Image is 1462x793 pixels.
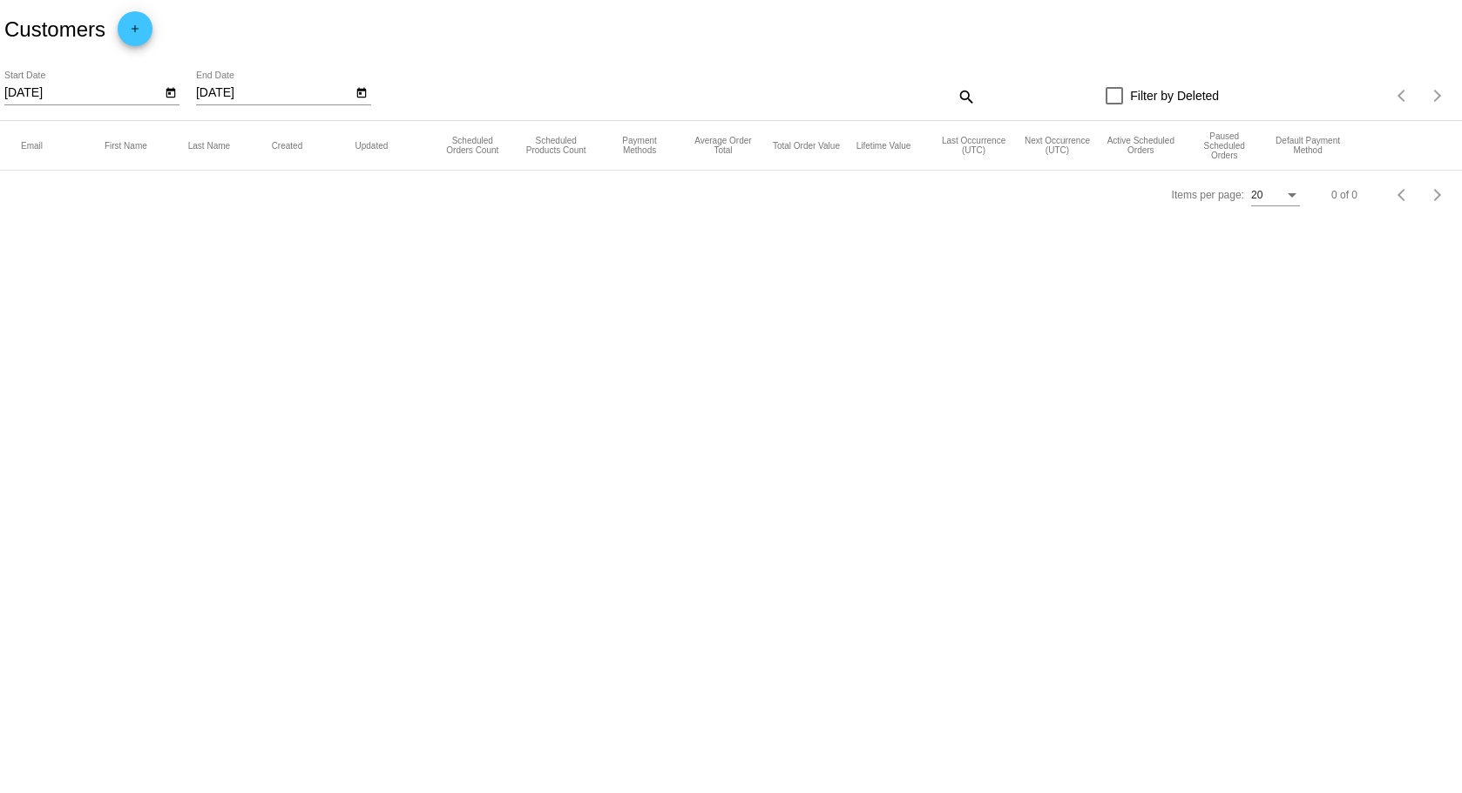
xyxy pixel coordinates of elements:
span: 20 [1251,189,1262,201]
input: End Date [196,86,353,100]
button: Change sorting for PaymentMethodsCount [606,136,673,155]
button: Change sorting for ScheduledOrderLTV [856,140,911,151]
button: Change sorting for Email [21,140,43,151]
button: Change sorting for LastName [188,140,230,151]
button: Change sorting for AverageScheduledOrderTotal [689,136,757,155]
button: Change sorting for LastScheduledOrderOccurrenceUtc [940,136,1008,155]
button: Next page [1420,178,1455,212]
div: Items per page: [1172,189,1244,201]
button: Change sorting for FirstName [105,140,147,151]
button: Change sorting for DefaultPaymentMethod [1274,136,1342,155]
mat-select: Items per page: [1251,190,1300,202]
button: Previous page [1385,78,1420,113]
button: Previous page [1385,178,1420,212]
input: Start Date [4,86,161,100]
button: Change sorting for TotalScheduledOrderValue [773,140,840,151]
button: Change sorting for ActiveScheduledOrdersCount [1107,136,1174,155]
button: Change sorting for PausedScheduledOrdersCount [1190,131,1258,160]
button: Change sorting for TotalProductsScheduledCount [522,136,590,155]
span: Filter by Deleted [1130,85,1219,106]
h2: Customers [4,17,105,42]
button: Next page [1420,78,1455,113]
button: Change sorting for UpdatedUtc [355,140,389,151]
div: 0 of 0 [1331,189,1357,201]
button: Change sorting for TotalScheduledOrdersCount [438,136,506,155]
button: Open calendar [161,83,179,101]
button: Open calendar [353,83,371,101]
button: Change sorting for CreatedUtc [272,140,303,151]
mat-icon: add [125,23,146,44]
button: Change sorting for NextScheduledOrderOccurrenceUtc [1024,136,1092,155]
mat-icon: search [955,83,976,110]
